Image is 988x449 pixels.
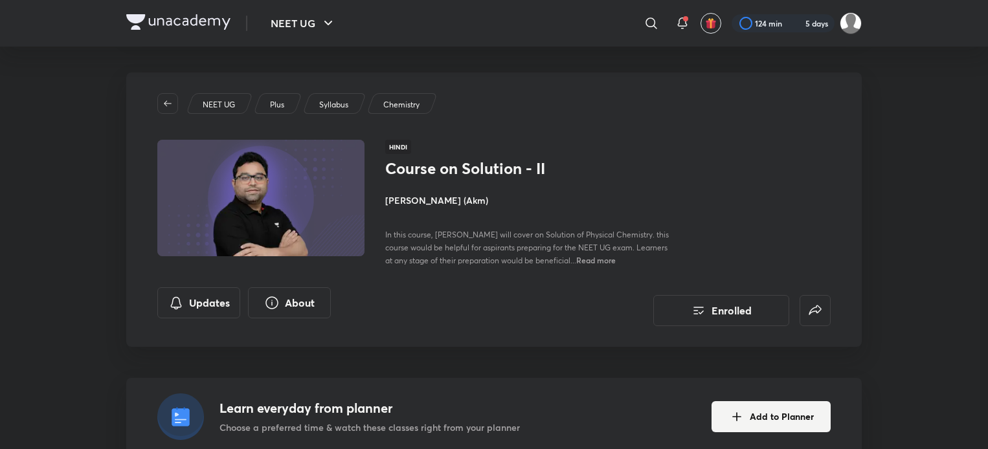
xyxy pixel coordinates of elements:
[385,193,675,207] h4: [PERSON_NAME] (Akm)
[219,399,520,418] h4: Learn everyday from planner
[790,17,803,30] img: streak
[155,138,366,257] img: Thumbnail
[248,287,331,318] button: About
[319,99,348,111] p: Syllabus
[712,401,831,432] button: Add to Planner
[201,99,238,111] a: NEET UG
[381,99,422,111] a: Chemistry
[385,230,669,265] span: In this course, [PERSON_NAME] will cover on Solution of Physical Chemistry. this course would be ...
[219,421,520,434] p: Choose a preferred time & watch these classes right from your planner
[263,10,344,36] button: NEET UG
[800,295,831,326] button: false
[270,99,284,111] p: Plus
[705,17,717,29] img: avatar
[126,14,230,30] img: Company Logo
[268,99,287,111] a: Plus
[126,14,230,33] a: Company Logo
[383,99,420,111] p: Chemistry
[385,159,597,178] h1: Course on Solution - II
[203,99,235,111] p: NEET UG
[576,255,616,265] span: Read more
[385,140,411,154] span: Hindi
[840,12,862,34] img: surabhi
[653,295,789,326] button: Enrolled
[701,13,721,34] button: avatar
[317,99,351,111] a: Syllabus
[157,287,240,318] button: Updates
